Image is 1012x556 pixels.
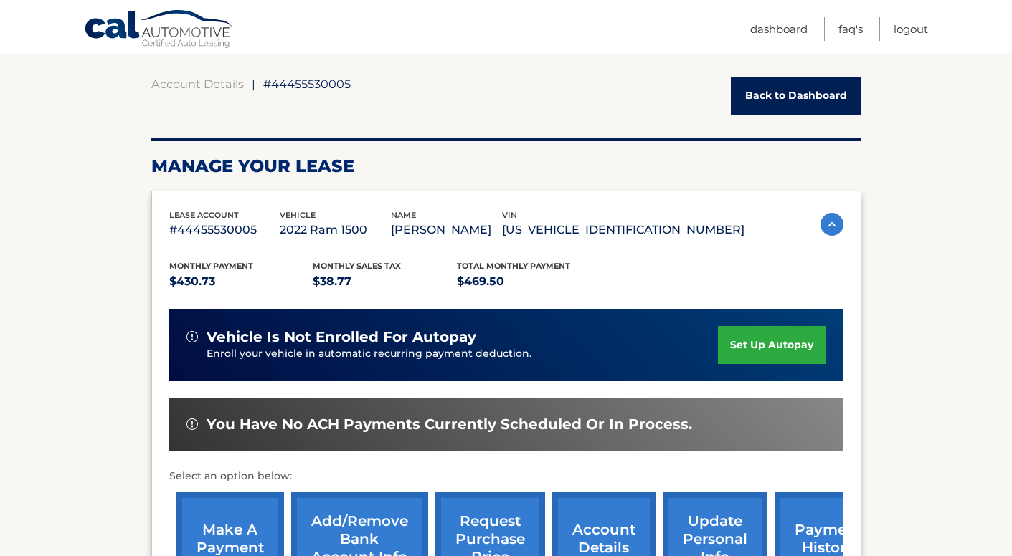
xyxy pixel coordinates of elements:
img: accordion-active.svg [821,213,843,236]
p: $469.50 [457,272,601,292]
p: 2022 Ram 1500 [280,220,391,240]
span: You have no ACH payments currently scheduled or in process. [207,416,692,433]
img: alert-white.svg [186,331,198,342]
a: set up autopay [718,326,826,364]
span: #44455530005 [263,77,351,91]
img: alert-white.svg [186,418,198,430]
span: Total Monthly Payment [457,261,570,271]
span: vehicle [280,210,316,220]
h2: Manage Your Lease [151,155,861,177]
span: lease account [169,210,239,220]
span: name [391,210,416,220]
a: FAQ's [838,17,863,41]
a: Dashboard [750,17,808,41]
p: Select an option below: [169,468,843,485]
span: vehicle is not enrolled for autopay [207,328,476,346]
p: [US_VEHICLE_IDENTIFICATION_NUMBER] [502,220,744,240]
span: | [252,77,255,91]
span: Monthly Payment [169,261,253,271]
a: Account Details [151,77,244,91]
p: $38.77 [313,272,457,292]
span: Monthly sales Tax [313,261,401,271]
a: Back to Dashboard [731,77,861,115]
p: #44455530005 [169,220,280,240]
span: vin [502,210,517,220]
p: Enroll your vehicle in automatic recurring payment deduction. [207,346,719,362]
a: Cal Automotive [84,9,235,51]
p: $430.73 [169,272,313,292]
a: Logout [894,17,928,41]
p: [PERSON_NAME] [391,220,502,240]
